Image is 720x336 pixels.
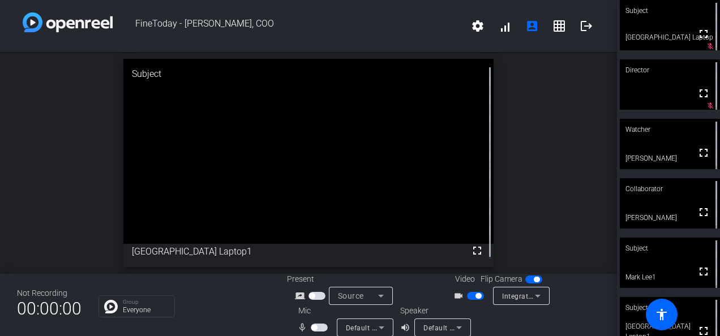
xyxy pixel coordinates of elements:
[620,119,720,140] div: Watcher
[481,273,522,285] span: Flip Camera
[471,19,485,33] mat-icon: settings
[697,265,710,278] mat-icon: fullscreen
[17,295,82,322] span: 00:00:00
[287,305,400,317] div: Mic
[620,59,720,81] div: Director
[655,308,668,321] mat-icon: accessibility
[113,12,464,40] span: FineToday - [PERSON_NAME], COO
[23,12,113,32] img: white-gradient.svg
[697,27,710,41] mat-icon: fullscreen
[123,59,494,89] div: Subject
[297,321,311,334] mat-icon: mic_none
[697,87,710,100] mat-icon: fullscreen
[346,323,589,332] span: Default - Microphone Array (Intel® Smart Sound Technology (Intel® SST))
[491,12,518,40] button: signal_cellular_alt
[104,300,118,313] img: Chat Icon
[453,289,467,303] mat-icon: videocam_outline
[400,305,468,317] div: Speaker
[400,321,414,334] mat-icon: volume_up
[552,19,566,33] mat-icon: grid_on
[502,291,605,300] span: Integrated Camera (04f2:b6cb)
[287,273,400,285] div: Present
[620,297,720,318] div: Subject
[620,238,720,259] div: Subject
[697,146,710,160] mat-icon: fullscreen
[338,291,364,300] span: Source
[455,273,475,285] span: Video
[123,307,169,313] p: Everyone
[470,244,484,257] mat-icon: fullscreen
[423,323,546,332] span: Default - Speakers (Realtek(R) Audio)
[697,205,710,219] mat-icon: fullscreen
[123,299,169,305] p: Group
[620,178,720,200] div: Collaborator
[525,19,539,33] mat-icon: account_box
[295,289,308,303] mat-icon: screen_share_outline
[17,287,82,299] div: Not Recording
[580,19,593,33] mat-icon: logout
